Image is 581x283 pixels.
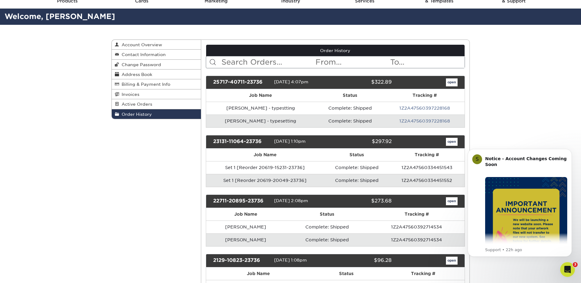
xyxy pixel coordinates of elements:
a: open [446,257,458,265]
span: Account Overview [119,42,162,47]
span: Change Password [119,62,161,67]
th: Job Name [206,208,285,221]
td: 1Z2A47560392714534 [369,233,465,246]
th: Tracking # [389,149,464,161]
div: $322.89 [331,78,396,86]
th: Job Name [206,149,324,161]
iframe: Google Customer Reviews [2,264,52,281]
span: Invoices [119,92,139,97]
td: [PERSON_NAME] [206,221,285,233]
div: 25717-40711-23736 [209,78,274,86]
td: Complete: Shipped [285,221,369,233]
td: [PERSON_NAME] - typestting [206,102,315,115]
div: $96.28 [331,257,396,265]
td: Complete: Shipped [324,174,390,187]
iframe: Intercom live chat [560,262,575,277]
div: 2129-10823-23736 [209,257,274,265]
td: [PERSON_NAME] - typesetting [206,115,315,127]
td: Complete: Shipped [285,233,369,246]
a: Order History [206,45,465,56]
th: Tracking # [382,267,464,280]
a: Contact Information [112,50,201,59]
a: Active Orders [112,99,201,109]
td: Complete: Shipped [315,102,385,115]
span: 3 [573,262,578,267]
td: [PERSON_NAME] [206,233,285,246]
iframe: Intercom notifications message [458,140,581,266]
input: To... [390,56,464,68]
a: open [446,78,458,86]
a: Account Overview [112,40,201,50]
td: Set 1 [Reorder 20619-20049-23736] [206,174,324,187]
span: [DATE] 1:10pm [274,139,306,144]
div: $297.92 [331,138,396,146]
input: Search Orders... [221,56,315,68]
div: 23131-11064-23736 [209,138,274,146]
span: [DATE] 4:07pm [274,79,308,84]
span: Billing & Payment Info [119,82,170,87]
td: 1Z2A47560334451552 [389,174,464,187]
td: Set 1 [Reorder 20619-15231-23736] [206,161,324,174]
a: Billing & Payment Info [112,79,201,89]
a: open [446,138,458,146]
a: open [446,197,458,205]
td: Complete: Shipped [324,161,390,174]
span: [DATE] 2:08pm [274,198,308,203]
a: Invoices [112,89,201,99]
th: Status [324,149,390,161]
a: Address Book [112,70,201,79]
span: Active Orders [119,102,152,107]
a: 1Z2A47560397228168 [399,106,450,111]
th: Status [311,267,382,280]
th: Status [285,208,369,221]
a: 1Z2A47560397228168 [399,119,450,123]
th: Status [315,89,385,102]
th: Tracking # [385,89,464,102]
th: Job Name [206,89,315,102]
div: 22711-20895-23736 [209,197,274,205]
a: Order History [112,109,201,119]
div: $273.68 [331,197,396,205]
td: Complete: Shipped [315,115,385,127]
input: From... [315,56,390,68]
span: Order History [119,112,152,117]
th: Tracking # [369,208,465,221]
a: Change Password [112,60,201,70]
td: 1Z2A47560334451543 [389,161,464,174]
span: Contact Information [119,52,166,57]
span: [DATE] 1:08pm [274,258,307,262]
td: 1Z2A47560392714534 [369,221,465,233]
th: Job Name [206,267,311,280]
span: Address Book [119,72,152,77]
